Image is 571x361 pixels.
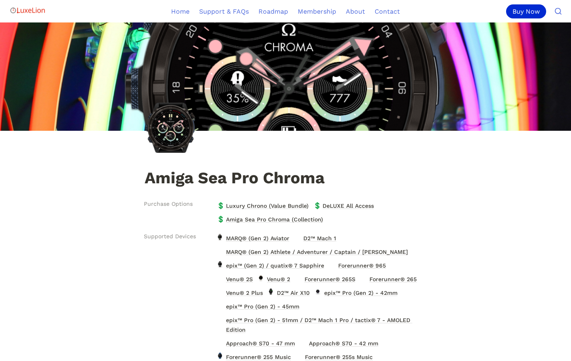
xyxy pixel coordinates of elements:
img: Forerunner® 265 [360,275,367,281]
span: DeLUXE All Access [322,201,375,211]
span: Luxury Chrono (Value Bundle) [225,201,309,211]
img: Forerunner® 255s Music [295,353,303,359]
img: Venu® 2 Plus [216,288,224,295]
img: Logo [10,2,46,18]
a: D2™ Air X10D2™ Air X10 [265,286,312,299]
span: MARQ® (Gen 2) Athlete / Adventurer / Captain / [PERSON_NAME] [225,247,409,257]
span: Approach® S70 - 42 mm [308,338,379,349]
img: Approach® S70 - 42 mm [299,339,307,345]
a: 💲Amiga Sea Pro Chroma (Collection) [214,213,325,226]
img: Forerunner® 965 [329,261,336,268]
span: epix™ Pro (Gen 2) - 42mm [323,288,398,298]
a: 💲DeLUXE All Access [311,199,376,212]
a: Approach® S70 - 47 mmApproach® S70 - 47 mm [214,337,297,350]
span: D2™ Air X10 [276,288,311,298]
a: epix™ Pro (Gen 2) - 42mmepix™ Pro (Gen 2) - 42mm [312,286,399,299]
a: epix™ Pro (Gen 2) - 51mm / D2™ Mach 1 Pro / tactix® 7 - AMOLED Editionepix™ Pro (Gen 2) - 51mm / ... [214,314,424,336]
span: Venu® 2 Plus [225,288,264,298]
span: Venu® 2 [266,274,291,284]
a: D2™ Mach 1D2™ Mach 1 [292,232,339,245]
a: Forerunner® 265Forerunner® 265 [358,273,419,286]
img: D2™ Air X10 [267,288,274,295]
a: MARQ® (Gen 2) Athlete / Adventurer / Captain / GolferMARQ® (Gen 2) Athlete / Adventurer / Captain... [214,245,410,258]
img: epix™ (Gen 2) / quatix® 7 Sapphire [216,261,224,268]
img: MARQ® (Gen 2) Athlete / Adventurer / Captain / Golfer [216,247,224,254]
img: Amiga Sea Pro Chroma [145,103,195,153]
span: epix™ (Gen 2) / quatix® 7 Sapphire [225,260,325,271]
a: Forerunner® 965Forerunner® 965 [327,259,388,272]
img: Forerunner® 255 Music [216,353,224,359]
img: Venu® 2S [216,275,224,281]
img: Venu® 2 [257,275,264,281]
span: Forerunner® 965 [337,260,387,271]
a: MARQ® (Gen 2) AviatorMARQ® (Gen 2) Aviator [214,232,292,245]
span: D2™ Mach 1 [303,233,337,243]
a: Venu® 2Venu® 2 [255,273,293,286]
span: Amiga Sea Pro Chroma (Collection) [225,214,324,225]
img: epix™ Pro (Gen 2) - 45mm [216,302,224,308]
a: epix™ (Gen 2) / quatix® 7 Sapphireepix™ (Gen 2) / quatix® 7 Sapphire [214,259,327,272]
a: Venu® 2 PlusVenu® 2 Plus [214,286,265,299]
img: MARQ® (Gen 2) Aviator [216,234,224,240]
span: epix™ Pro (Gen 2) - 51mm / D2™ Mach 1 Pro / tactix® 7 - AMOLED Edition [225,315,423,335]
a: Venu® 2SVenu® 2S [214,273,255,286]
a: epix™ Pro (Gen 2) - 45mmepix™ Pro (Gen 2) - 45mm [214,300,302,313]
a: 💲Luxury Chrono (Value Bundle) [214,199,311,212]
img: D2™ Mach 1 [294,234,301,240]
a: Approach® S70 - 42 mmApproach® S70 - 42 mm [297,337,381,350]
img: Approach® S70 - 47 mm [216,339,224,345]
a: Buy Now [506,4,549,18]
span: Purchase Options [144,200,193,208]
img: epix™ Pro (Gen 2) - 42mm [314,288,321,295]
span: Venu® 2S [225,274,254,284]
div: Buy Now [506,4,546,18]
span: Forerunner® 265 [369,274,418,284]
span: 💲 [217,201,223,208]
img: Forerunner® 265S [295,275,302,281]
span: 💲 [217,215,223,221]
h1: Amiga Sea Pro Chroma [144,169,428,189]
span: epix™ Pro (Gen 2) - 45mm [225,301,300,312]
span: Supported Devices [144,232,196,241]
span: Forerunner® 265S [304,274,356,284]
span: MARQ® (Gen 2) Aviator [225,233,290,243]
img: epix™ Pro (Gen 2) - 51mm / D2™ Mach 1 Pro / tactix® 7 - AMOLED Edition [216,316,224,322]
span: 💲 [313,201,320,208]
span: Approach® S70 - 47 mm [225,338,296,349]
a: Forerunner® 265SForerunner® 265S [293,273,357,286]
